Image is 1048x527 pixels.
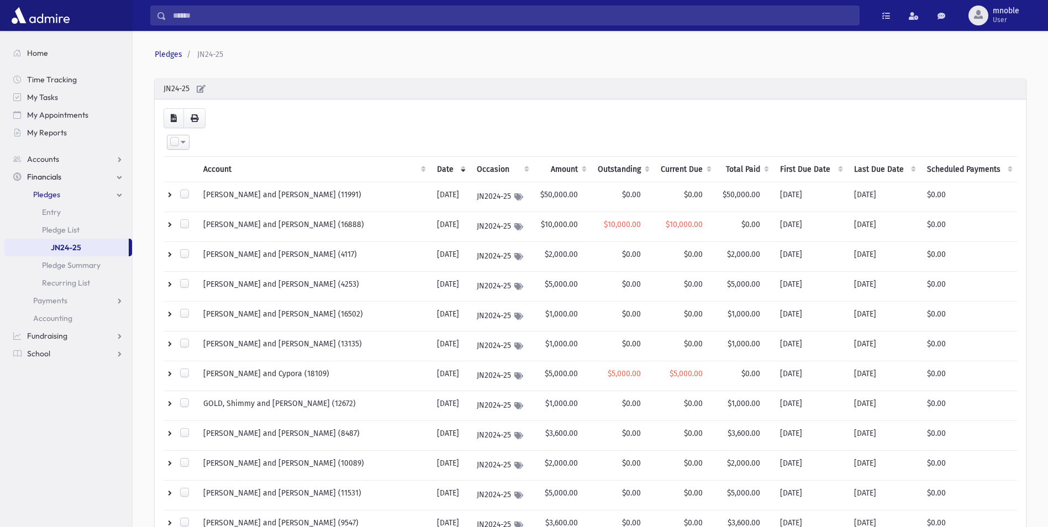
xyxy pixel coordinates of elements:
[197,182,430,212] td: [PERSON_NAME] and [PERSON_NAME] (11991)
[684,309,703,319] span: $0.00
[42,207,61,217] span: Entry
[430,361,470,391] td: [DATE]
[470,302,534,331] td: JN2024-25
[430,331,470,361] td: [DATE]
[622,309,641,319] span: $0.00
[847,331,920,361] td: [DATE]
[470,157,534,182] th: Occasion : activate to sort column ascending
[622,190,641,199] span: $0.00
[773,481,847,510] td: [DATE]
[920,157,1017,182] th: Scheduled Payments: activate to sort column ascending
[430,302,470,331] td: [DATE]
[684,339,703,349] span: $0.00
[27,48,48,58] span: Home
[33,296,67,305] span: Payments
[4,124,132,141] a: My Reports
[727,488,760,498] span: $5,000.00
[684,250,703,259] span: $0.00
[197,451,430,481] td: [PERSON_NAME] and [PERSON_NAME] (10089)
[773,242,847,272] td: [DATE]
[728,309,760,319] span: $1,000.00
[622,280,641,289] span: $0.00
[470,212,534,242] td: JN2024-25
[4,239,129,256] a: JN24-25
[4,292,132,309] a: Payments
[430,451,470,481] td: [DATE]
[42,225,80,235] span: Pledge List
[847,212,920,242] td: [DATE]
[166,6,859,25] input: Search
[197,481,430,510] td: [PERSON_NAME] and [PERSON_NAME] (11531)
[27,331,67,341] span: Fundraising
[470,481,534,510] td: JN2024-25
[920,302,1017,331] td: $0.00
[993,7,1019,15] span: mnoble
[847,272,920,302] td: [DATE]
[920,451,1017,481] td: $0.00
[4,203,132,221] a: Entry
[197,50,223,59] span: JN24-25
[847,481,920,510] td: [DATE]
[920,272,1017,302] td: $0.00
[183,108,206,128] button: Print
[622,339,641,349] span: $0.00
[33,313,72,323] span: Accounting
[197,421,430,451] td: [PERSON_NAME] and [PERSON_NAME] (8487)
[470,421,534,451] td: JN2024-25
[4,88,132,106] a: My Tasks
[197,331,430,361] td: [PERSON_NAME] and [PERSON_NAME] (13135)
[197,157,430,182] th: Account: activate to sort column ascending
[197,272,430,302] td: [PERSON_NAME] and [PERSON_NAME] (4253)
[622,429,641,438] span: $0.00
[534,451,591,481] td: $2,000.00
[670,369,703,378] span: $5,000.00
[920,331,1017,361] td: $0.00
[534,212,591,242] td: $10,000.00
[684,459,703,468] span: $0.00
[684,280,703,289] span: $0.00
[27,349,50,359] span: School
[534,242,591,272] td: $2,000.00
[666,220,703,229] span: $10,000.00
[430,391,470,421] td: [DATE]
[847,361,920,391] td: [DATE]
[847,451,920,481] td: [DATE]
[470,331,534,361] td: JN2024-25
[430,212,470,242] td: [DATE]
[920,212,1017,242] td: $0.00
[727,459,760,468] span: $2,000.00
[4,327,132,345] a: Fundraising
[741,369,760,378] span: $0.00
[27,110,88,120] span: My Appointments
[920,182,1017,212] td: $0.00
[430,272,470,302] td: [DATE]
[197,361,430,391] td: [PERSON_NAME] and Cypora (18109)
[27,128,67,138] span: My Reports
[430,421,470,451] td: [DATE]
[430,242,470,272] td: [DATE]
[920,361,1017,391] td: $0.00
[534,391,591,421] td: $1,000.00
[430,182,470,212] td: [DATE]
[684,429,703,438] span: $0.00
[470,272,534,302] td: JN2024-25
[920,481,1017,510] td: $0.00
[773,421,847,451] td: [DATE]
[741,220,760,229] span: $0.00
[470,451,534,481] td: JN2024-25
[728,429,760,438] span: $3,600.00
[534,302,591,331] td: $1,000.00
[4,71,132,88] a: Time Tracking
[847,302,920,331] td: [DATE]
[728,399,760,408] span: $1,000.00
[920,391,1017,421] td: $0.00
[27,172,61,182] span: Financials
[470,242,534,272] td: JN2024-25
[534,421,591,451] td: $3,600.00
[33,189,60,199] span: Pledges
[4,345,132,362] a: School
[470,182,534,212] td: JN2024-25
[4,221,132,239] a: Pledge List
[727,280,760,289] span: $5,000.00
[604,220,641,229] span: $10,000.00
